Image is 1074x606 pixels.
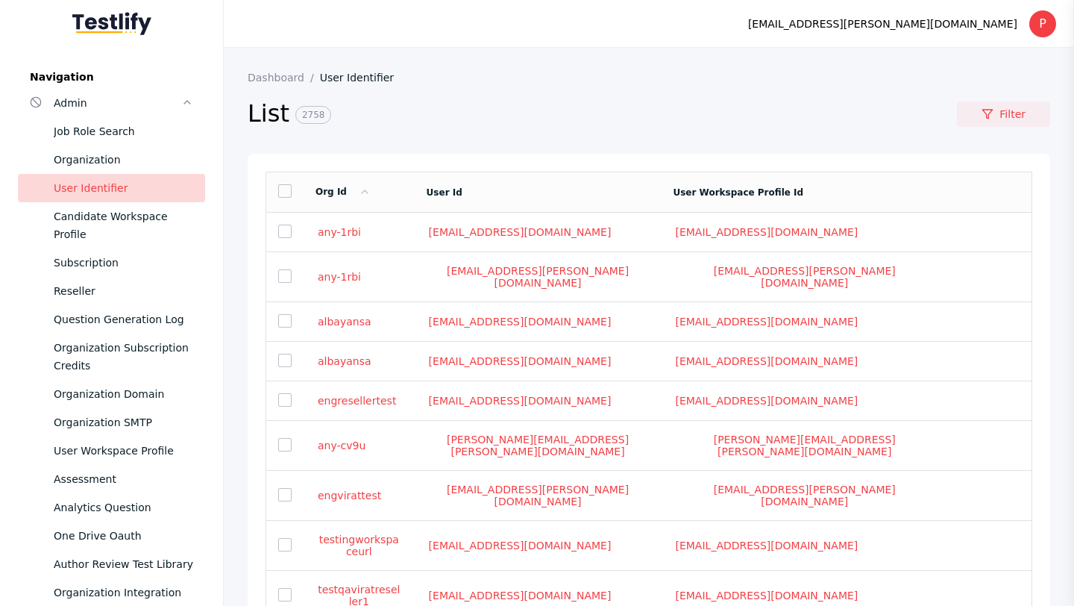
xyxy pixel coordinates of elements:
[673,354,860,368] a: [EMAIL_ADDRESS][DOMAIN_NAME]
[18,408,205,437] a: Organization SMTP
[54,339,193,375] div: Organization Subscription Credits
[673,394,860,407] a: [EMAIL_ADDRESS][DOMAIN_NAME]
[54,122,193,140] div: Job Role Search
[427,394,614,407] a: [EMAIL_ADDRESS][DOMAIN_NAME]
[673,433,936,458] a: [PERSON_NAME][EMAIL_ADDRESS][PERSON_NAME][DOMAIN_NAME]
[315,225,363,239] a: any-1rbi
[315,354,374,368] a: albayansa
[18,380,205,408] a: Organization Domain
[673,187,803,198] a: User Workspace Profile Id
[18,437,205,465] a: User Workspace Profile
[18,493,205,522] a: Analytics Question
[748,15,1017,33] div: [EMAIL_ADDRESS][PERSON_NAME][DOMAIN_NAME]
[54,527,193,545] div: One Drive Oauth
[54,413,193,431] div: Organization SMTP
[54,385,193,403] div: Organization Domain
[54,151,193,169] div: Organization
[18,305,205,334] a: Question Generation Log
[54,310,193,328] div: Question Generation Log
[18,277,205,305] a: Reseller
[427,589,614,602] a: [EMAIL_ADDRESS][DOMAIN_NAME]
[673,589,860,602] a: [EMAIL_ADDRESS][DOMAIN_NAME]
[957,101,1050,127] a: Filter
[427,225,614,239] a: [EMAIL_ADDRESS][DOMAIN_NAME]
[673,264,936,290] a: [EMAIL_ADDRESS][PERSON_NAME][DOMAIN_NAME]
[427,187,462,198] a: User Id
[18,465,205,493] a: Assessment
[54,254,193,272] div: Subscription
[427,354,614,368] a: [EMAIL_ADDRESS][DOMAIN_NAME]
[54,179,193,197] div: User Identifier
[427,539,614,552] a: [EMAIL_ADDRESS][DOMAIN_NAME]
[315,270,363,284] a: any-1rbi
[427,315,614,328] a: [EMAIL_ADDRESS][DOMAIN_NAME]
[18,117,205,146] a: Job Role Search
[673,315,860,328] a: [EMAIL_ADDRESS][DOMAIN_NAME]
[427,433,650,458] a: [PERSON_NAME][EMAIL_ADDRESS][PERSON_NAME][DOMAIN_NAME]
[315,439,368,452] a: any-cv9u
[673,539,860,552] a: [EMAIL_ADDRESS][DOMAIN_NAME]
[54,470,193,488] div: Assessment
[18,202,205,249] a: Candidate Workspace Profile
[18,249,205,277] a: Subscription
[72,12,151,35] img: Testlify - Backoffice
[315,533,403,558] a: testingworkspaceurl
[18,146,205,174] a: Organization
[54,584,193,602] div: Organization Integration
[18,550,205,578] a: Author Review Test Library
[248,72,320,84] a: Dashboard
[315,187,371,197] a: Org Id
[54,282,193,300] div: Reseller
[18,71,205,83] label: Navigation
[54,555,193,573] div: Author Review Test Library
[295,106,332,124] span: 2758
[320,72,406,84] a: User Identifier
[1029,10,1056,37] div: P
[673,483,936,508] a: [EMAIL_ADDRESS][PERSON_NAME][DOMAIN_NAME]
[54,499,193,516] div: Analytics Question
[18,522,205,550] a: One Drive Oauth
[427,483,650,508] a: [EMAIL_ADDRESS][PERSON_NAME][DOMAIN_NAME]
[54,94,181,112] div: Admin
[54,442,193,460] div: User Workspace Profile
[427,264,650,290] a: [EMAIL_ADDRESS][PERSON_NAME][DOMAIN_NAME]
[54,207,193,243] div: Candidate Workspace Profile
[248,99,957,130] h2: List
[18,174,205,202] a: User Identifier
[673,225,860,239] a: [EMAIL_ADDRESS][DOMAIN_NAME]
[315,489,383,502] a: engvirattest
[315,315,374,328] a: albayansa
[18,334,205,380] a: Organization Subscription Credits
[315,394,398,407] a: engresellertest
